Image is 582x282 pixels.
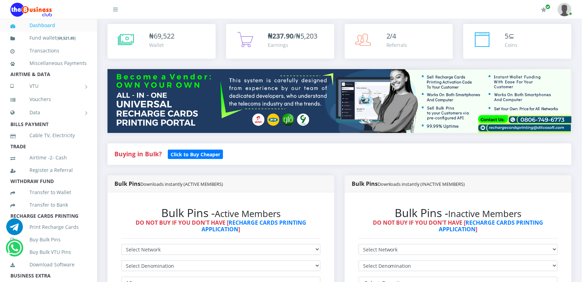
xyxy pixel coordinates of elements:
h2: Bulk Pins - [359,206,558,219]
a: Register a Referral [10,162,87,178]
a: Transfer to Bank [10,197,87,213]
strong: DO NOT BUY IF YOU DON'T HAVE [ ] [136,219,306,233]
div: Wallet [149,41,174,49]
a: Download Software [10,257,87,273]
div: Earnings [268,41,317,49]
h2: Bulk Pins - [121,206,320,219]
strong: Bulk Pins [114,180,223,188]
b: ₦237.90 [268,31,293,41]
a: Transfer to Wallet [10,184,87,200]
div: ⊆ [505,31,518,41]
span: 5 [505,31,509,41]
a: Airtime -2- Cash [10,150,87,166]
small: [ ] [57,35,76,41]
a: ₦69,522 Wallet [108,24,216,59]
div: Coins [505,41,518,49]
a: Print Recharge Cards [10,219,87,235]
a: Buy Bulk Pins [10,232,87,248]
a: RECHARGE CARDS PRINTING APPLICATION [202,219,307,233]
b: 69,521.85 [58,35,75,41]
a: Click to Buy Cheaper [168,150,223,158]
div: ₦ [149,31,174,41]
small: Active Members [215,208,281,220]
a: Cable TV, Electricity [10,127,87,143]
img: Logo [10,3,52,17]
small: Downloads instantly (ACTIVE MEMBERS) [140,181,223,187]
span: Renew/Upgrade Subscription [546,4,551,9]
img: multitenant_rcp.png [108,69,572,133]
strong: Buying in Bulk? [114,150,162,158]
i: Renew/Upgrade Subscription [541,7,547,13]
span: 69,522 [154,31,174,41]
a: ₦237.90/₦5,203 Earnings [226,24,334,59]
small: Inactive Members [448,208,522,220]
a: Chat for support [6,224,23,235]
small: Downloads instantly (INACTIVE MEMBERS) [378,181,465,187]
a: Miscellaneous Payments [10,55,87,71]
div: Referrals [386,41,408,49]
span: /₦5,203 [268,31,317,41]
a: 2/4 Referrals [345,24,453,59]
a: Vouchers [10,91,87,107]
strong: DO NOT BUY IF YOU DON'T HAVE [ ] [373,219,544,233]
a: Transactions [10,43,87,59]
a: RECHARGE CARDS PRINTING APPLICATION [439,219,544,233]
b: Click to Buy Cheaper [171,151,220,158]
a: Data [10,104,87,121]
a: Dashboard [10,17,87,33]
a: Chat for support [7,245,22,256]
img: User [558,3,572,16]
span: 2/4 [386,31,396,41]
a: Buy Bulk VTU Pins [10,244,87,260]
strong: Bulk Pins [352,180,465,188]
a: VTU [10,77,87,95]
a: Fund wallet[69,521.85] [10,30,87,46]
